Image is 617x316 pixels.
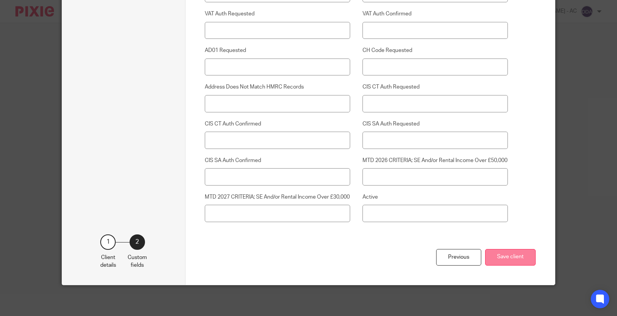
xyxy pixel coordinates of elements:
label: Active [362,193,508,201]
label: Address Does Not Match HMRC Records [205,83,351,91]
label: CIS SA Auth Confirmed [205,157,351,164]
label: VAT Auth Requested [205,10,351,18]
label: CH Code Requested [362,47,508,54]
div: 1 [100,234,116,250]
p: Custom fields [128,254,147,269]
div: 2 [130,234,145,250]
label: CIS SA Auth Requested [362,120,508,128]
p: Client details [100,254,116,269]
label: MTD 2027 CRITERIA; SE And/or Rental Income Over £30,000 [205,193,351,201]
label: MTD 2026 CRITERIA; SE And/or Rental Income Over £50,000 [362,157,508,164]
label: AD01 Requested [205,47,351,54]
div: Previous [436,249,481,266]
label: VAT Auth Confirmed [362,10,508,18]
label: CIS CT Auth Requested [362,83,508,91]
button: Save client [485,249,536,266]
label: CIS CT Auth Confirmed [205,120,351,128]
